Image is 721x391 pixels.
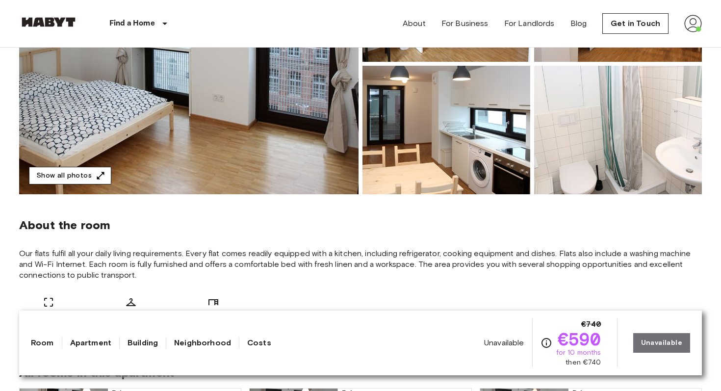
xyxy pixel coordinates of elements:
[558,330,601,348] span: €590
[247,337,271,349] a: Costs
[581,318,601,330] span: €740
[441,18,489,29] a: For Business
[602,13,669,34] a: Get in Touch
[19,218,702,233] span: About the room
[70,337,111,349] a: Apartment
[684,15,702,32] img: avatar
[362,66,530,194] img: Picture of unit DE-03-034-01M
[566,358,601,367] span: then €740
[484,338,524,348] span: Unavailable
[19,248,702,281] span: Our flats fulfil all your daily living requirements. Every flat comes readily equipped with a kit...
[556,348,601,358] span: for 10 months
[109,18,155,29] p: Find a Home
[541,337,552,349] svg: Check cost overview for full price breakdown. Please note that discounts apply to new joiners onl...
[534,66,702,194] img: Picture of unit DE-03-034-01M
[29,167,111,185] button: Show all photos
[504,18,555,29] a: For Landlords
[403,18,426,29] a: About
[19,17,78,27] img: Habyt
[570,18,587,29] a: Blog
[174,337,231,349] a: Neighborhood
[31,337,54,349] a: Room
[128,337,158,349] a: Building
